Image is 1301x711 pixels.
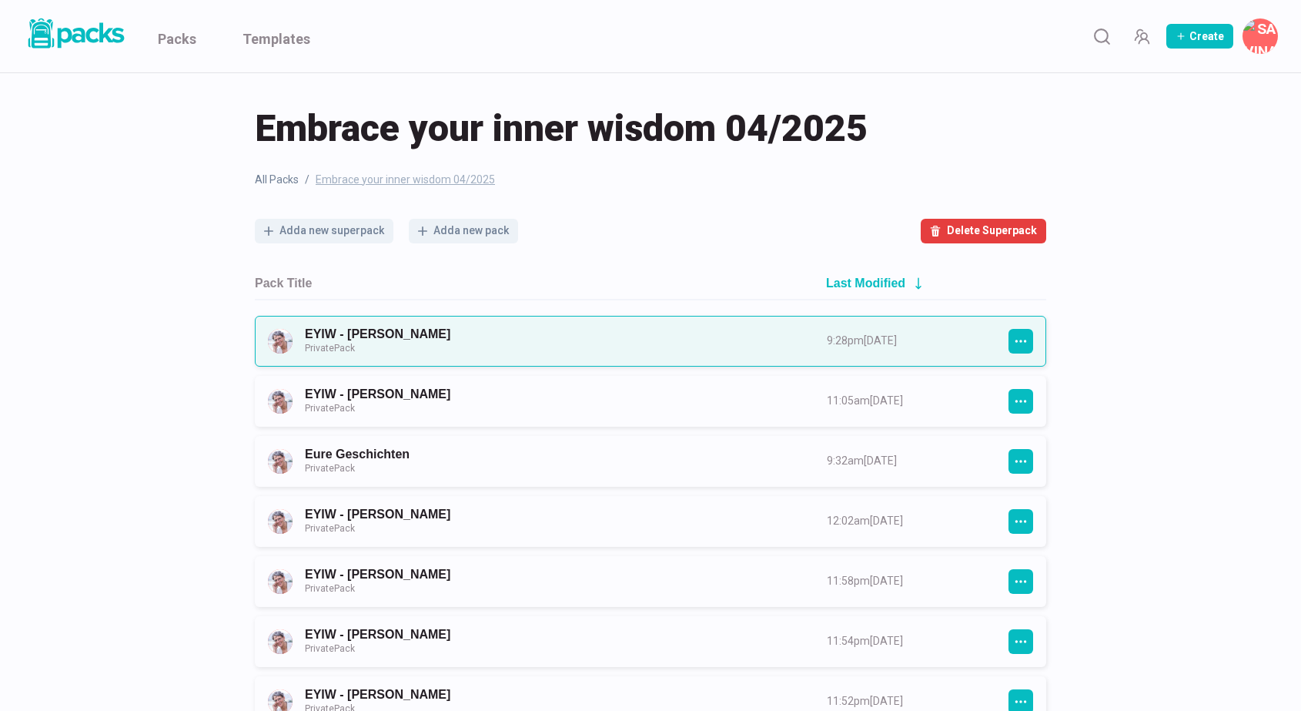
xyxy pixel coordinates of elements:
[921,219,1046,243] button: Delete Superpack
[23,15,127,57] a: Packs logo
[255,104,868,153] span: Embrace your inner wisdom 04/2025
[1242,18,1278,54] button: Savina Tilmann
[255,276,312,290] h2: Pack Title
[23,15,127,52] img: Packs logo
[305,172,309,188] span: /
[409,219,518,243] button: Adda new pack
[255,172,1046,188] nav: breadcrumb
[1126,21,1157,52] button: Manage Team Invites
[1086,21,1117,52] button: Search
[316,172,495,188] span: Embrace your inner wisdom 04/2025
[826,276,905,290] h2: Last Modified
[255,172,299,188] a: All Packs
[1166,24,1233,49] button: Create Pack
[255,219,393,243] button: Adda new superpack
